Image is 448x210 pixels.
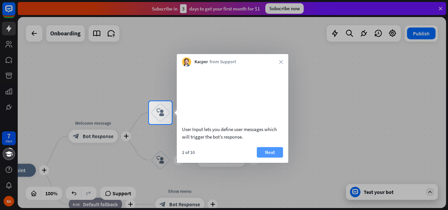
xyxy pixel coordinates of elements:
[182,125,283,141] div: User Input lets you define user messages which will trigger the bot’s response.
[279,60,283,64] i: close
[156,109,164,117] i: block_user_input
[5,3,25,22] button: Open LiveChat chat widget
[194,59,208,65] span: Kacper
[257,147,283,158] button: Next
[182,149,195,155] div: 2 of 10
[210,59,236,65] span: from Support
